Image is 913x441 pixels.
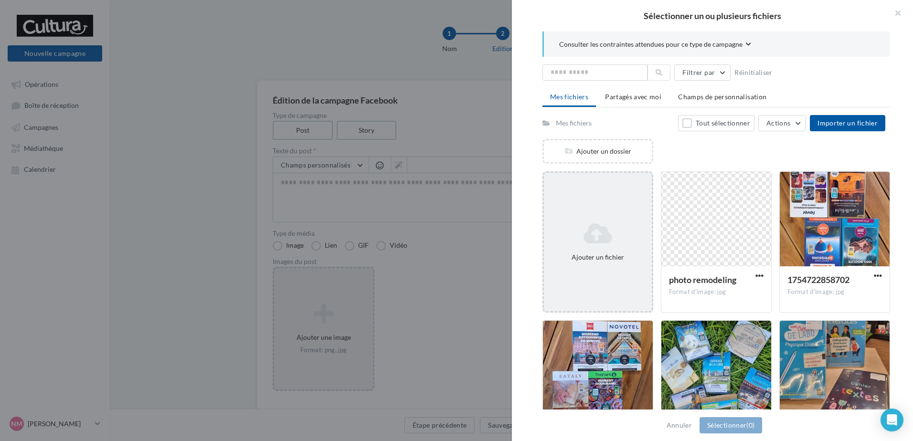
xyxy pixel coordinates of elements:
button: Consulter les contraintes attendues pour ce type de campagne [559,39,751,51]
span: Actions [766,119,790,127]
button: Réinitialiser [731,67,776,78]
div: Ajouter un fichier [548,252,648,262]
span: Champs de personnalisation [678,93,766,101]
button: Annuler [663,420,696,431]
button: Tout sélectionner [678,115,754,131]
div: Format d'image: jpg [669,288,764,296]
span: 1754722858702 [787,274,849,285]
div: Mes fichiers [556,118,592,128]
span: Importer un fichier [817,119,878,127]
button: Filtrer par [674,64,731,81]
button: Actions [758,115,806,131]
div: Ajouter un dossier [544,147,652,156]
button: Sélectionner(0) [700,417,762,433]
div: Format d'image: jpg [787,288,882,296]
h2: Sélectionner un ou plusieurs fichiers [527,11,898,20]
span: photo remodeling [669,274,736,285]
span: Partagés avec moi [605,93,661,101]
span: Consulter les contraintes attendues pour ce type de campagne [559,40,743,49]
span: Mes fichiers [550,93,588,101]
span: (0) [746,421,754,429]
div: Open Intercom Messenger [881,409,903,431]
button: Importer un fichier [810,115,885,131]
